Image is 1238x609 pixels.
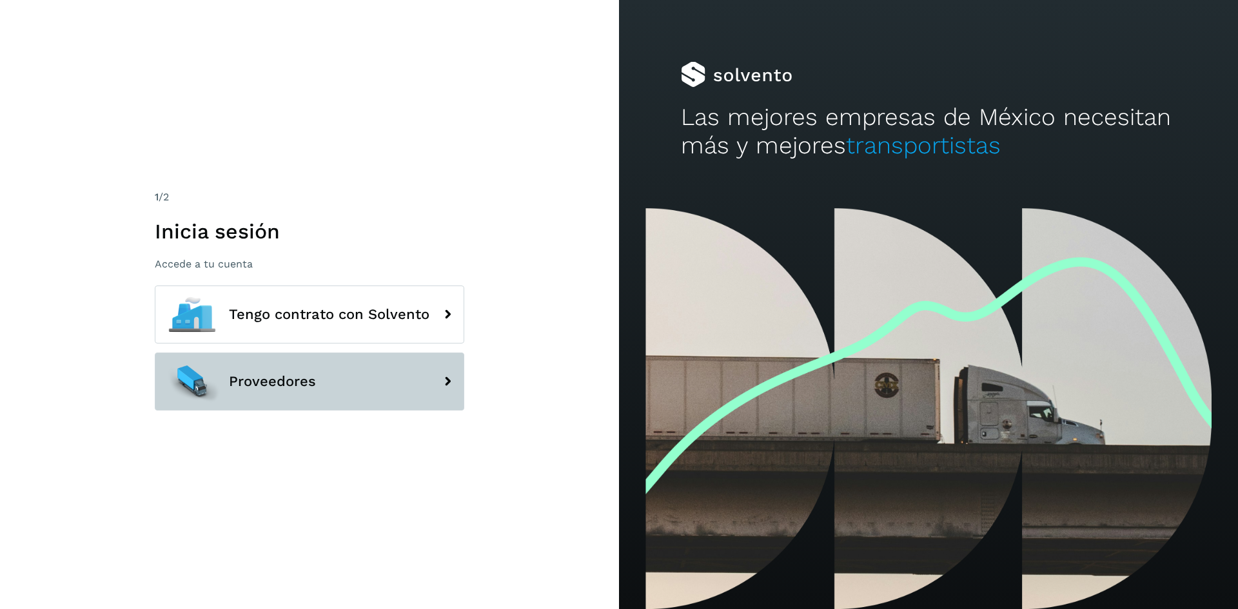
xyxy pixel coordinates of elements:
[229,374,316,389] span: Proveedores
[155,189,464,205] div: /2
[846,131,1001,159] span: transportistas
[155,219,464,244] h1: Inicia sesión
[229,307,429,322] span: Tengo contrato con Solvento
[155,285,464,343] button: Tengo contrato con Solvento
[155,353,464,411] button: Proveedores
[155,258,464,270] p: Accede a tu cuenta
[155,191,159,203] span: 1
[681,103,1176,160] h2: Las mejores empresas de México necesitan más y mejores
